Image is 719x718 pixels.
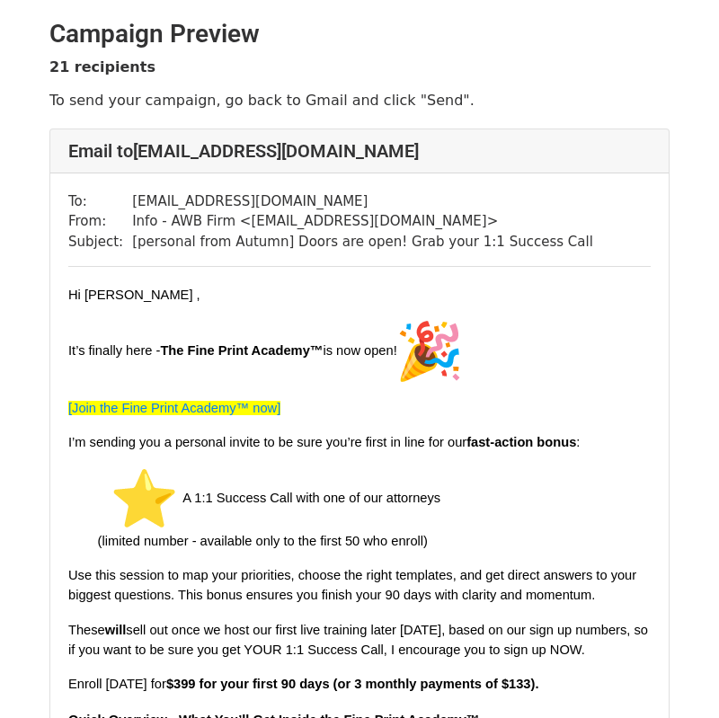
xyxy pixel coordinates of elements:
[49,58,155,75] strong: 21 recipients
[105,623,127,637] b: will
[68,677,166,691] span: Enroll [DATE] for
[576,435,580,449] span: :
[68,191,132,212] td: To:
[397,319,462,384] img: 🎉
[68,140,651,162] h4: Email to [EMAIL_ADDRESS][DOMAIN_NAME]
[323,343,461,358] span: is now open!
[68,232,132,253] td: Subject:
[68,623,652,657] span: These sell out once we host our first live training later [DATE], based on our sign up numbers, s...
[49,19,670,49] h2: Campaign Preview
[111,466,176,531] img: ⭐
[68,343,160,358] span: It’s finally here -
[68,401,280,415] a: [Join the Fine Print Academy™ now]
[111,491,440,505] span: ️ A 1:1 Success Call with one of our attorneys
[98,534,428,548] span: (limited number - available only to the first 50 who enroll)
[68,288,200,302] span: Hi [PERSON_NAME] ,
[68,435,466,449] span: I’m sending you a personal invite to be sure you’re first in line for our
[166,677,539,691] span: $399 for your first 90 days (or 3 monthly payments of $133).
[132,211,593,232] td: Info - AWB Firm < [EMAIL_ADDRESS][DOMAIN_NAME] >
[466,435,576,449] span: fast-action bonus
[132,191,593,212] td: [EMAIL_ADDRESS][DOMAIN_NAME]
[132,232,593,253] td: [personal from Autumn] Doors are open! Grab your 1:1 Success Call
[68,211,132,232] td: From:
[68,568,640,602] span: Use this session to map your priorities, choose the right templates, and get direct answers to yo...
[160,343,323,358] span: The Fine Print Academy™
[49,91,670,110] p: To send your campaign, go back to Gmail and click "Send".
